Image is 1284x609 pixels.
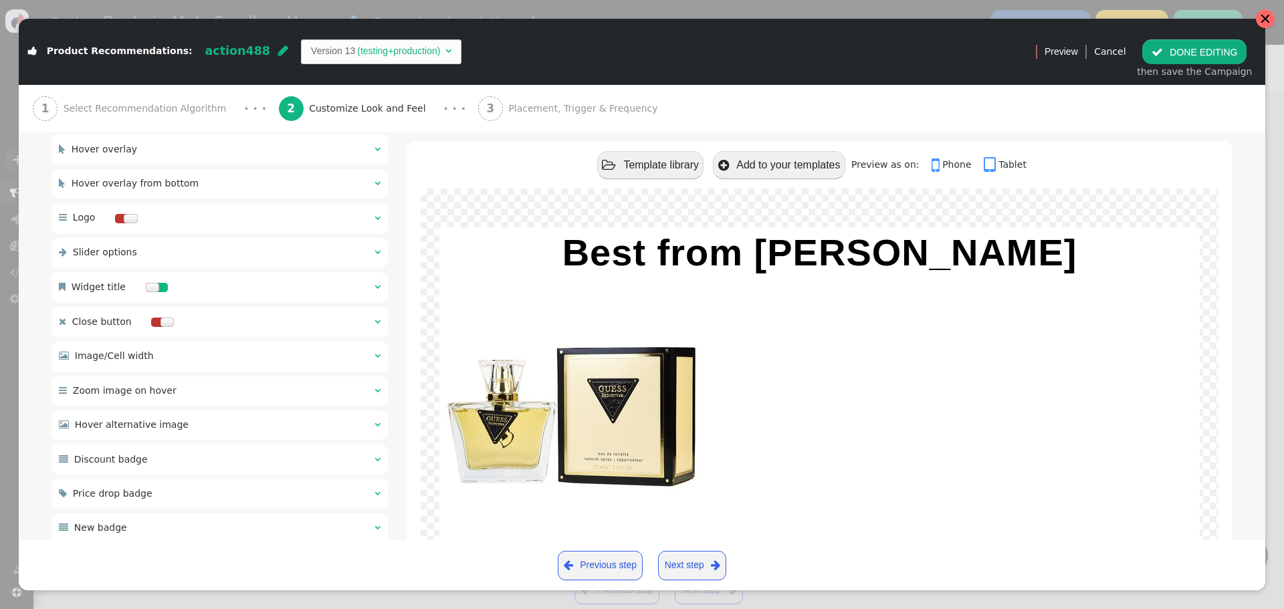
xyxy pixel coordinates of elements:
button: Template library [597,151,704,178]
a: Phone [932,159,981,170]
span:  [173,455,181,464]
span:  [374,247,381,257]
a: 1 Select Recommendation Algorithm · · · [33,85,279,132]
span: Product Recommendations: [47,46,193,57]
span:  [59,523,68,532]
span:  [374,178,381,188]
span:  [59,247,67,257]
span:  [564,557,573,574]
span:  [1152,47,1163,57]
span:  [374,420,381,429]
span: Preview as on: [851,159,928,170]
a: Previous step [558,551,643,580]
span:  [711,557,720,574]
span: Best from [PERSON_NAME] [562,231,1077,273]
span:  [59,489,67,498]
span:  [374,213,381,223]
span: Discount badge [74,454,148,465]
span: Hover overlay [72,144,137,154]
td: (testing+production) [355,44,442,58]
span: Customize Look and Feel [309,102,431,116]
button: DONE EDITING [1142,39,1247,64]
span:  [278,45,288,57]
b: 1 [41,102,49,115]
span:  [152,523,160,532]
span:  [374,455,381,464]
span: action488 [205,44,270,57]
span:  [59,178,66,188]
span:  [374,317,381,326]
a: Next step [658,551,726,580]
span: Image/Cell width [75,350,154,361]
span:  [374,144,381,154]
span: Select Recommendation Algorithm [64,102,232,116]
span:  [59,213,67,222]
span:  [984,156,998,174]
img: GuessSedutive__77043.1733904961.386.513.jpg [443,285,702,543]
span: Hover alternative image [75,419,189,430]
span:  [59,420,69,429]
a: Cancel [1094,46,1126,57]
div: then save the Campaign [1137,65,1252,79]
span:  [374,282,381,291]
span:  [59,317,66,326]
span: Hover overlay from bottom [72,178,199,189]
span:  [374,523,381,532]
b: 2 [287,102,295,115]
a: Preview [1045,39,1078,64]
span: Widget title [72,281,126,292]
span:  [374,351,381,360]
span: Close button [72,316,132,327]
span: Zoom image on hover [73,385,177,396]
button: Add to your templates [713,151,845,178]
a: 3 Placement, Trigger & Frequency [478,85,688,132]
span:  [932,156,942,174]
span:  [602,159,616,172]
span:  [59,351,69,360]
span:  [213,420,221,429]
span:  [374,386,381,395]
span: Logo [73,212,96,223]
a: Tablet [984,159,1027,170]
span:  [59,144,66,154]
div: · · · [244,100,266,118]
div: · · · [443,100,465,118]
span:  [59,455,68,464]
b: 3 [487,102,495,115]
span:  [445,46,451,55]
span:  [718,159,729,172]
td: Version 13 [311,44,355,58]
span: Price drop badge [73,488,152,499]
span: New badge [74,522,127,533]
span: Slider options [73,247,137,257]
span:  [59,386,67,395]
span:  [59,282,66,291]
span: Preview [1045,45,1078,59]
span:  [28,47,37,56]
span:  [374,489,381,498]
span: Placement, Trigger & Frequency [508,102,663,116]
a: 2 Customize Look and Feel · · · [279,85,478,132]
